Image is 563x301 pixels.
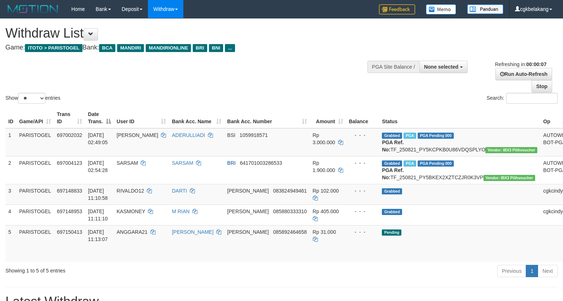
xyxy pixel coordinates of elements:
[382,188,402,194] span: Grabbed
[169,108,224,128] th: Bank Acc. Name: activate to sort column ascending
[227,188,269,194] span: [PERSON_NAME]
[25,44,82,52] span: ITOTO > PARISTOGEL
[57,188,82,194] span: 697148833
[5,4,60,14] img: MOTION_logo.png
[117,132,158,138] span: [PERSON_NAME]
[225,44,235,52] span: ...
[382,229,401,236] span: Pending
[467,4,503,14] img: panduan.png
[57,229,82,235] span: 697150413
[16,128,54,156] td: PARISTOGEL
[313,132,335,145] span: Rp 3.000.000
[349,228,376,236] div: - - -
[227,208,269,214] span: [PERSON_NAME]
[404,133,416,139] span: Marked by cgkcindy
[16,184,54,205] td: PARISTOGEL
[57,160,82,166] span: 697004123
[146,44,191,52] span: MANDIRIONLINE
[379,4,415,14] img: Feedback.jpg
[117,188,144,194] span: RIVALDO12
[497,265,526,277] a: Previous
[5,26,368,40] h1: Withdraw List
[5,93,60,104] label: Show entries
[346,108,379,128] th: Balance
[367,61,419,73] div: PGA Site Balance /
[172,132,205,138] a: ADERULLIADI
[419,61,468,73] button: None selected
[5,264,229,274] div: Showing 1 to 5 of 5 entries
[382,167,404,180] b: PGA Ref. No:
[532,80,552,93] a: Stop
[349,132,376,139] div: - - -
[483,175,536,181] span: Vendor URL: https://payment5.1velocity.biz
[88,229,108,242] span: [DATE] 11:13:07
[273,229,307,235] span: Copy 085892464658 to clipboard
[57,132,82,138] span: 697002032
[117,44,144,52] span: MANDIRI
[273,188,307,194] span: Copy 083824949461 to clipboard
[16,108,54,128] th: Game/API: activate to sort column ascending
[313,208,339,214] span: Rp 405.000
[404,160,416,167] span: Marked by cgkcindy
[526,61,546,67] strong: 00:00:07
[117,160,138,166] span: SARSAM
[114,108,169,128] th: User ID: activate to sort column ascending
[209,44,223,52] span: BNI
[172,188,187,194] a: DARTI
[349,159,376,167] div: - - -
[5,184,16,205] td: 3
[382,139,404,152] b: PGA Ref. No:
[16,205,54,225] td: PARISTOGEL
[227,132,235,138] span: BSI
[5,156,16,184] td: 2
[382,209,402,215] span: Grabbed
[193,44,207,52] span: BRI
[495,68,552,80] a: Run Auto-Refresh
[310,108,346,128] th: Amount: activate to sort column ascending
[88,208,108,222] span: [DATE] 11:11:10
[5,108,16,128] th: ID
[5,44,368,51] h4: Game: Bank:
[88,160,108,173] span: [DATE] 02:54:28
[424,64,458,70] span: None selected
[418,133,454,139] span: PGA Pending
[379,156,540,184] td: TF_250821_PY5BKEX2XZTCZJR0K3VP
[57,208,82,214] span: 697148953
[224,108,310,128] th: Bank Acc. Number: activate to sort column ascending
[54,108,85,128] th: Trans ID: activate to sort column ascending
[495,61,546,67] span: Refreshing in:
[5,225,16,262] td: 5
[227,229,269,235] span: [PERSON_NAME]
[240,160,282,166] span: Copy 641701003286533 to clipboard
[88,188,108,201] span: [DATE] 11:10:58
[172,229,213,235] a: [PERSON_NAME]
[117,208,145,214] span: KASMONEY
[313,160,335,173] span: Rp 1.900.000
[487,93,558,104] label: Search:
[16,225,54,262] td: PARISTOGEL
[382,160,402,167] span: Grabbed
[379,108,540,128] th: Status
[526,265,538,277] a: 1
[99,44,115,52] span: BCA
[506,93,558,104] input: Search:
[538,265,558,277] a: Next
[172,160,193,166] a: SARSAM
[379,128,540,156] td: TF_250821_PY5KCPKB0U86VDQSPLYO
[88,132,108,145] span: [DATE] 02:49:05
[313,188,339,194] span: Rp 102.000
[382,133,402,139] span: Grabbed
[227,160,235,166] span: BRI
[349,208,376,215] div: - - -
[485,147,537,153] span: Vendor URL: https://payment5.1velocity.biz
[313,229,336,235] span: Rp 31.000
[16,156,54,184] td: PARISTOGEL
[273,208,307,214] span: Copy 085880333310 to clipboard
[18,93,45,104] select: Showentries
[240,132,268,138] span: Copy 1059918571 to clipboard
[418,160,454,167] span: PGA Pending
[5,205,16,225] td: 4
[172,208,189,214] a: M RIAN
[349,187,376,194] div: - - -
[5,128,16,156] td: 1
